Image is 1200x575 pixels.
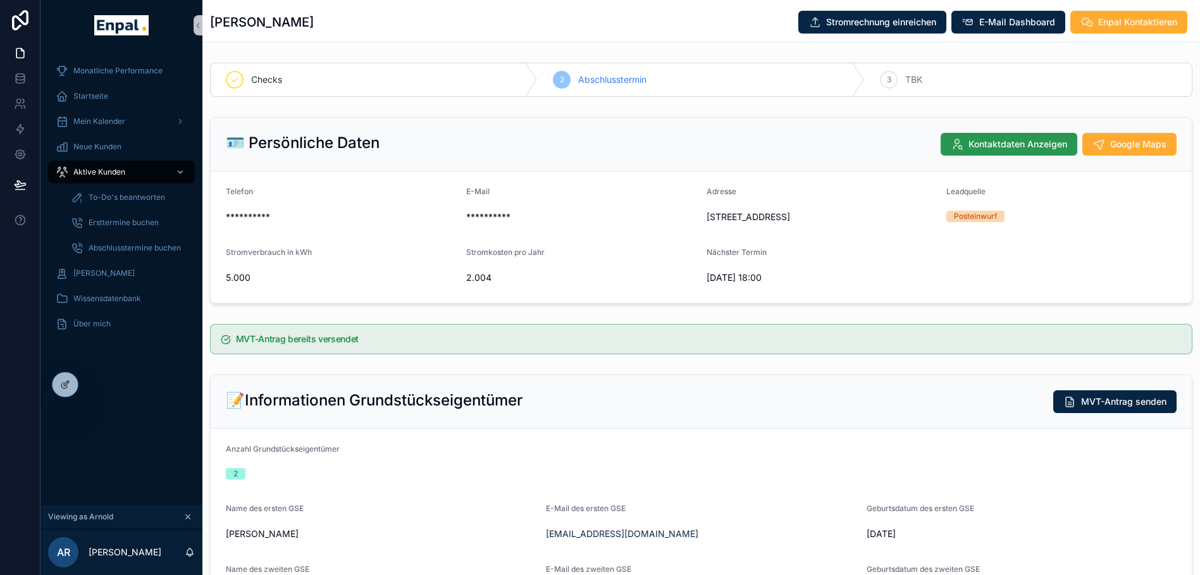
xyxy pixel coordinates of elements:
img: App logo [94,15,148,35]
span: Viewing as Arnold [48,512,113,522]
span: [STREET_ADDRESS] [707,211,937,223]
button: Enpal Kontaktieren [1070,11,1187,34]
span: Aktive Kunden [73,167,125,177]
button: Stromrechnung einreichen [798,11,946,34]
span: Abschlusstermine buchen [89,243,181,253]
h2: 🪪 Persönliche Daten [226,133,380,153]
a: Neue Kunden [48,135,195,158]
span: TBK [905,73,922,86]
button: Google Maps [1082,133,1177,156]
button: Kontaktdaten Anzeigen [941,133,1077,156]
a: Über mich [48,312,195,335]
a: Ersttermine buchen [63,211,195,234]
span: Abschlusstermin [578,73,646,86]
span: Name des ersten GSE [226,504,304,513]
span: E-Mail des zweiten GSE [546,564,631,574]
span: MVT-Antrag senden [1081,395,1166,408]
span: Nächster Termin [707,247,767,257]
button: MVT-Antrag senden [1053,390,1177,413]
a: Startseite [48,85,195,108]
span: Ersttermine buchen [89,218,159,228]
span: E-Mail Dashboard [979,16,1055,28]
span: Anzahl Grundstückseigentümer [226,444,340,454]
span: E-Mail [466,187,490,196]
span: Wissensdatenbank [73,294,141,304]
span: [PERSON_NAME] [73,268,135,278]
span: Stromverbrauch in kWh [226,247,312,257]
span: Google Maps [1110,138,1166,151]
a: Aktive Kunden [48,161,195,183]
span: Über mich [73,319,111,329]
a: Wissensdatenbank [48,287,195,310]
span: Geburtsdatum des zweiten GSE [867,564,980,574]
span: [PERSON_NAME] [226,528,536,540]
span: Startseite [73,91,108,101]
a: To-Do's beantworten [63,186,195,209]
span: 2.004 [466,271,696,284]
span: [DATE] [867,528,1177,540]
h1: [PERSON_NAME] [210,13,314,31]
span: AR [57,545,70,560]
span: 2 [560,75,564,85]
button: E-Mail Dashboard [951,11,1065,34]
span: E-Mail des ersten GSE [546,504,626,513]
span: Monatliche Performance [73,66,163,76]
span: Leadquelle [946,187,986,196]
span: Geburtsdatum des ersten GSE [867,504,974,513]
span: Neue Kunden [73,142,121,152]
span: Mein Kalender [73,116,125,127]
span: 3 [887,75,891,85]
span: [DATE] 18:00 [707,271,937,284]
span: Checks [251,73,282,86]
a: [EMAIL_ADDRESS][DOMAIN_NAME] [546,528,698,540]
span: Name des zweiten GSE [226,564,309,574]
div: scrollable content [40,51,202,352]
span: Telefon [226,187,253,196]
span: Adresse [707,187,736,196]
span: 5.000 [226,271,456,284]
div: Posteinwurf [954,211,997,222]
span: Stromrechnung einreichen [826,16,936,28]
span: To-Do's beantworten [89,192,165,202]
a: Mein Kalender [48,110,195,133]
a: Monatliche Performance [48,59,195,82]
span: Stromkosten pro Jahr [466,247,545,257]
span: Enpal Kontaktieren [1098,16,1177,28]
h5: MVT-Antrag bereits versendet [236,335,1182,343]
a: Abschlusstermine buchen [63,237,195,259]
p: [PERSON_NAME] [89,546,161,559]
a: [PERSON_NAME] [48,262,195,285]
h2: 📝Informationen Grundstückseigentümer [226,390,523,411]
span: Kontaktdaten Anzeigen [968,138,1067,151]
div: 2 [233,468,238,479]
